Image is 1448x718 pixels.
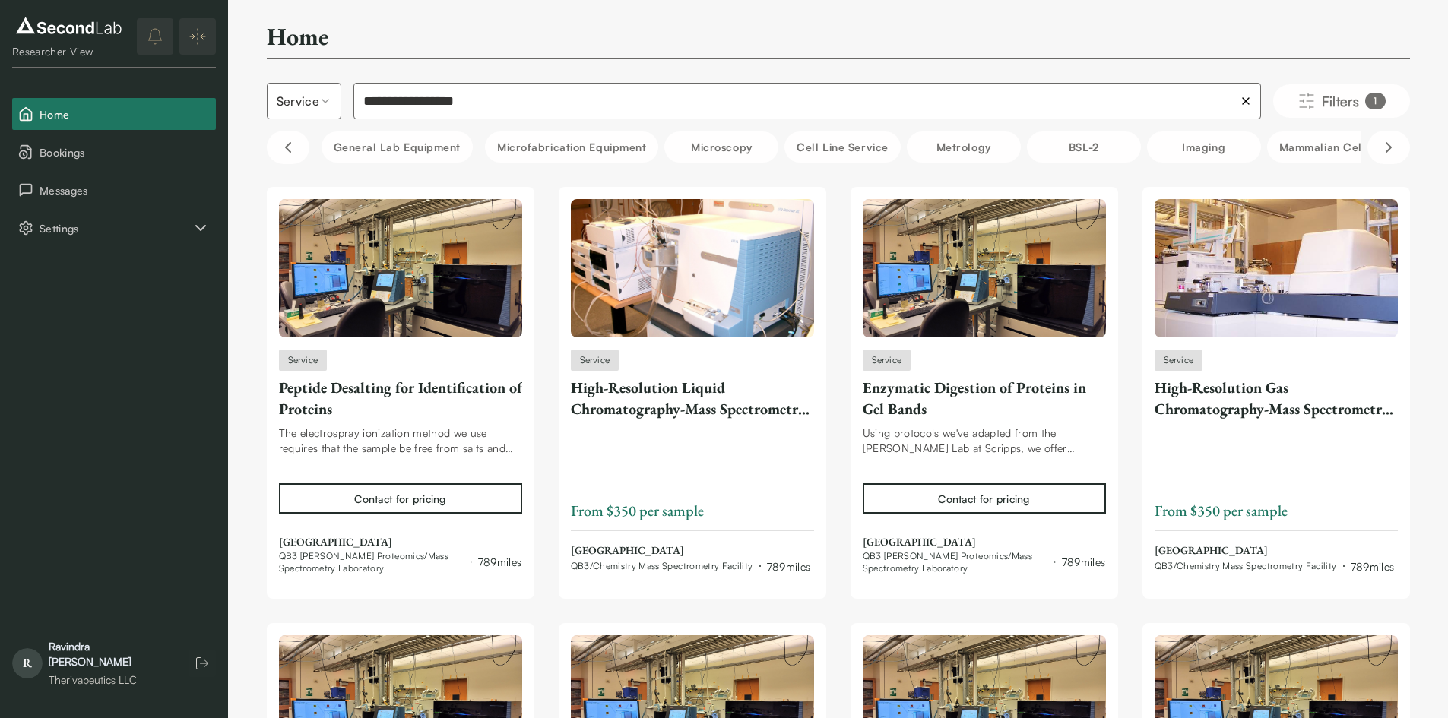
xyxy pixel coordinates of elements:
button: Scroll right [1367,131,1410,164]
div: 789 miles [1062,554,1106,570]
a: High-Resolution Gas Chromatography-Mass Spectrometry (GC-MS)ServiceHigh-Resolution Gas Chromatogr... [1155,199,1398,574]
span: Settings [40,220,192,236]
span: Service [288,353,318,367]
span: Messages [40,182,210,198]
button: Bookings [12,136,216,168]
span: Service [1164,353,1194,367]
span: QB3/Chemistry Mass Spectrometry Facility [571,560,753,572]
div: Using protocols we've adapted from the [PERSON_NAME] Lab at Scripps, we offer enzymatic digestion... [863,425,1106,456]
div: High-Resolution Gas Chromatography-Mass Spectrometry (GC-MS) [1155,377,1398,419]
button: Imaging [1147,131,1261,163]
button: Microfabrication Equipment [485,131,658,163]
button: Microscopy [664,131,778,163]
button: Home [12,98,216,130]
button: Metrology [907,131,1021,163]
span: Service [580,353,610,367]
button: Messages [12,174,216,206]
div: 789 miles [478,554,522,570]
button: Select listing type [267,83,342,119]
div: Ravindra [PERSON_NAME] [49,639,173,669]
div: Enzymatic Digestion of Proteins in Gel Bands [863,377,1106,419]
h2: Home [267,21,328,52]
span: QB3 [PERSON_NAME] Proteomics/Mass Spectrometry Laboratory [863,550,1049,574]
span: From $350 per sample [571,501,704,520]
span: Filters [1322,90,1360,112]
span: [GEOGRAPHIC_DATA] [863,535,1106,550]
button: Cell line service [784,131,900,163]
button: BSL-2 [1027,131,1141,163]
div: Peptide Desalting for Identification of Proteins [279,377,522,419]
img: Peptide Desalting for Identification of Proteins [279,199,522,337]
button: Mammalian Cells [1267,131,1383,163]
div: Contact for pricing [354,491,445,507]
a: Peptide Desalting for Identification of Proteins ServicePeptide Desalting for Identification of P... [279,199,522,574]
div: Contact for pricing [938,491,1029,507]
span: From $350 per sample [1155,501,1288,520]
div: 789 miles [1351,558,1395,574]
span: Service [872,353,902,367]
button: Expand/Collapse sidebar [179,18,216,55]
div: Researcher View [12,44,125,59]
span: Bookings [40,144,210,160]
div: Settings sub items [12,212,216,244]
span: QB3 [PERSON_NAME] Proteomics/Mass Spectrometry Laboratory [279,550,465,574]
img: logo [12,14,125,38]
span: [GEOGRAPHIC_DATA] [279,535,522,550]
div: 1 [1365,93,1385,109]
button: Log out [189,650,216,677]
img: High-Resolution Liquid Chromatography-Mass Spectrometry (LC-MS) [571,199,814,337]
button: notifications [137,18,173,55]
a: High-Resolution Liquid Chromatography-Mass Spectrometry (LC-MS)ServiceHigh-Resolution Liquid Chro... [571,199,814,574]
span: [GEOGRAPHIC_DATA] [571,543,811,558]
a: Enzymatic Digestion of Proteins in Gel BandsServiceEnzymatic Digestion of Proteins in Gel BandsUs... [863,199,1106,574]
span: Home [40,106,210,122]
div: High-Resolution Liquid Chromatography-Mass Spectrometry (LC-MS) [571,377,814,419]
button: General Lab equipment [322,131,474,163]
span: [GEOGRAPHIC_DATA] [1155,543,1395,558]
span: R [12,648,43,678]
button: Scroll left [267,131,309,164]
div: 789 miles [767,558,811,574]
span: QB3/Chemistry Mass Spectrometry Facility [1155,560,1337,572]
div: Therivapeutics LLC [49,672,173,688]
div: The electrospray ionization method we use requires that the sample be free from salts and from su... [279,425,522,456]
img: Enzymatic Digestion of Proteins in Gel Bands [863,199,1106,337]
button: Filters [1273,84,1410,118]
img: High-Resolution Gas Chromatography-Mass Spectrometry (GC-MS) [1155,199,1398,337]
button: Settings [12,212,216,244]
